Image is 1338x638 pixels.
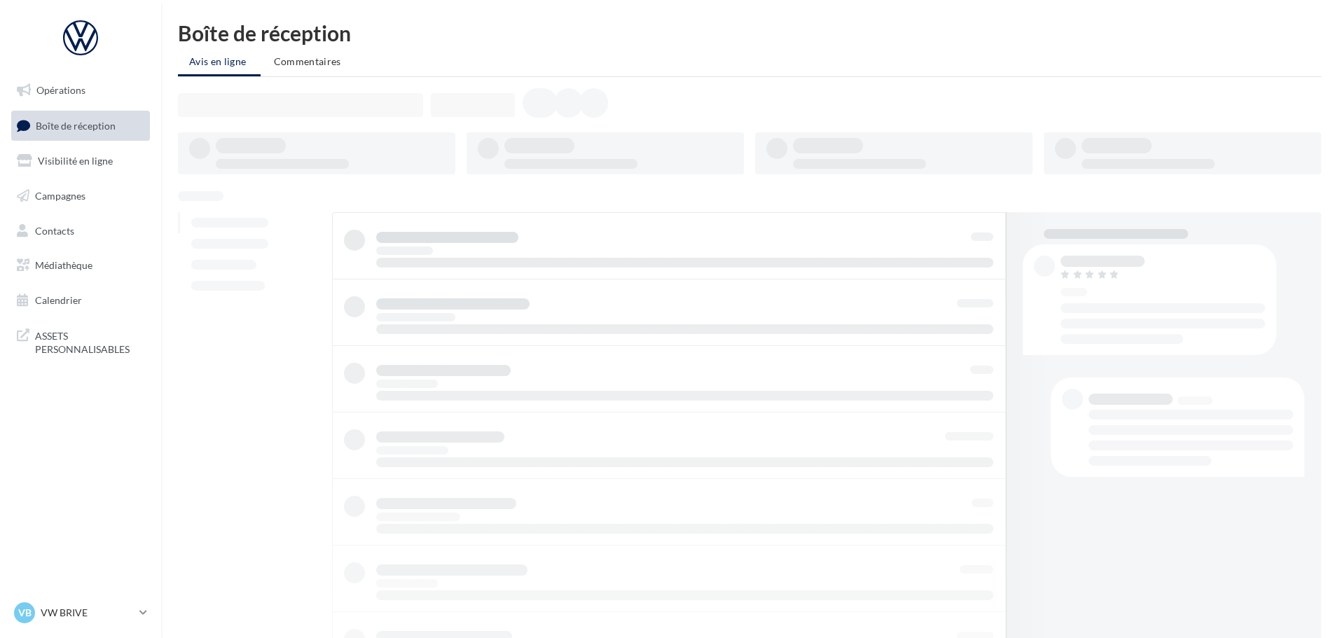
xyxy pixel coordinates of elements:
[35,190,85,202] span: Campagnes
[8,146,153,176] a: Visibilité en ligne
[35,294,82,306] span: Calendrier
[8,111,153,141] a: Boîte de réception
[274,55,341,67] span: Commentaires
[36,119,116,131] span: Boîte de réception
[18,606,32,620] span: VB
[36,84,85,96] span: Opérations
[35,326,144,356] span: ASSETS PERSONNALISABLES
[35,259,92,271] span: Médiathèque
[8,286,153,315] a: Calendrier
[8,251,153,280] a: Médiathèque
[38,155,113,167] span: Visibilité en ligne
[11,599,150,626] a: VB VW BRIVE
[8,321,153,362] a: ASSETS PERSONNALISABLES
[178,22,1321,43] div: Boîte de réception
[8,181,153,211] a: Campagnes
[35,224,74,236] span: Contacts
[8,216,153,246] a: Contacts
[41,606,134,620] p: VW BRIVE
[8,76,153,105] a: Opérations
